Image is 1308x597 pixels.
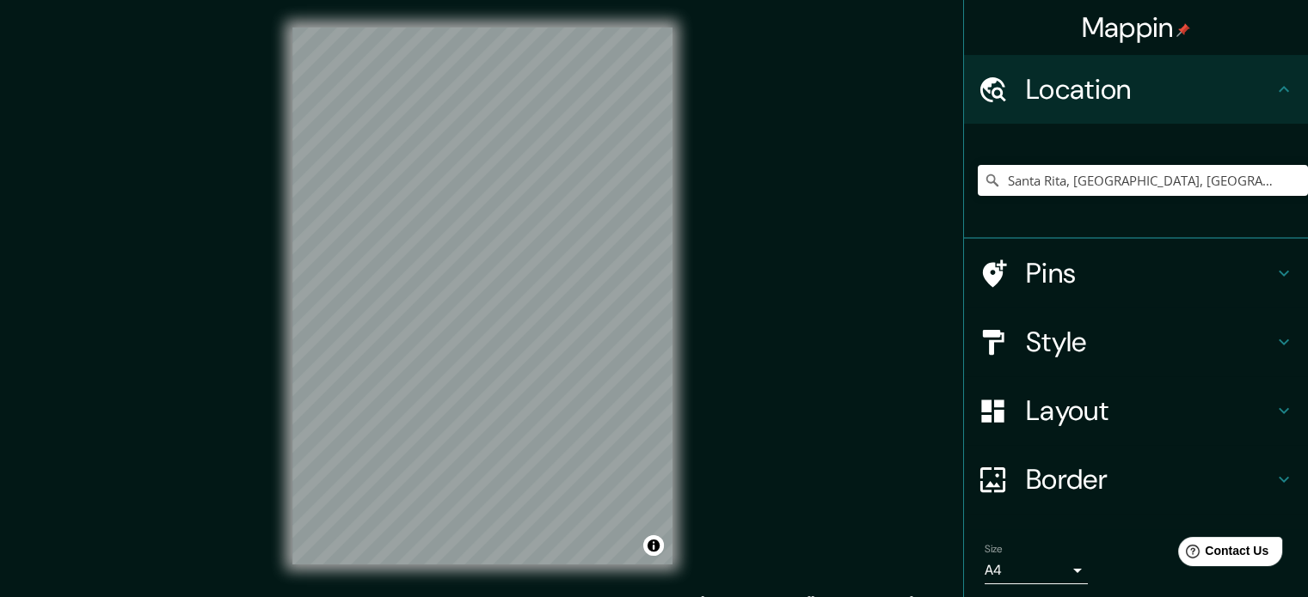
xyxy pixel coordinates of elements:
[1026,325,1274,359] h4: Style
[964,239,1308,308] div: Pins
[1176,23,1190,37] img: pin-icon.png
[964,55,1308,124] div: Location
[985,542,1003,557] label: Size
[1026,393,1274,428] h4: Layout
[964,445,1308,514] div: Border
[1026,72,1274,107] h4: Location
[643,535,664,556] button: Toggle attribution
[1026,462,1274,496] h4: Border
[964,308,1308,376] div: Style
[292,27,672,564] canvas: Map
[1026,256,1274,290] h4: Pins
[1082,10,1191,45] h4: Mappin
[1155,530,1289,578] iframe: Help widget launcher
[985,557,1088,584] div: A4
[964,376,1308,445] div: Layout
[978,165,1308,196] input: Pick your city or area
